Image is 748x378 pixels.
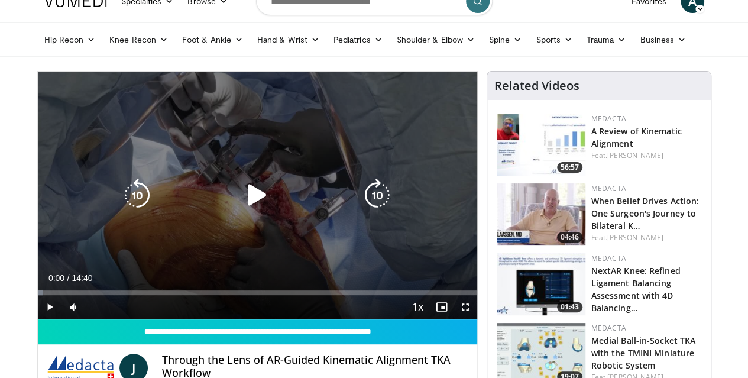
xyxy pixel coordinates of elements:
[390,28,482,51] a: Shoulder & Elbow
[591,323,626,333] a: Medacta
[557,302,582,312] span: 01:43
[406,295,430,319] button: Playback Rate
[175,28,250,51] a: Foot & Ankle
[454,295,477,319] button: Fullscreen
[497,114,585,176] img: f98fa1a1-3411-4bfe-8299-79a530ffd7ff.150x105_q85_crop-smart_upscale.jpg
[72,273,92,283] span: 14:40
[591,114,626,124] a: Medacta
[482,28,529,51] a: Spine
[497,183,585,245] a: 04:46
[494,79,579,93] h4: Related Videos
[250,28,326,51] a: Hand & Wrist
[591,195,700,231] a: When Belief Drives Action: One Surgeon's Journey to Bilateral K…
[607,232,663,243] a: [PERSON_NAME]
[61,295,85,319] button: Mute
[497,183,585,245] img: e7443d18-596a-449b-86f2-a7ae2f76b6bd.150x105_q85_crop-smart_upscale.jpg
[633,28,693,51] a: Business
[67,273,70,283] span: /
[326,28,390,51] a: Pediatrics
[557,232,582,243] span: 04:46
[591,232,701,243] div: Feat.
[591,150,701,161] div: Feat.
[38,295,61,319] button: Play
[37,28,103,51] a: Hip Recon
[591,253,626,263] a: Medacta
[38,290,477,295] div: Progress Bar
[591,183,626,193] a: Medacta
[591,265,681,314] a: NextAR Knee: Refined Ligament Balancing Assessment with 4D Balancing…
[607,150,663,160] a: [PERSON_NAME]
[38,72,477,319] video-js: Video Player
[48,273,64,283] span: 0:00
[102,28,175,51] a: Knee Recon
[430,295,454,319] button: Enable picture-in-picture mode
[557,162,582,173] span: 56:57
[497,253,585,315] img: 6a8baa29-1674-4a99-9eca-89e914d57116.150x105_q85_crop-smart_upscale.jpg
[579,28,633,51] a: Trauma
[591,125,682,149] a: A Review of Kinematic Alignment
[591,335,696,371] a: Medial Ball-in-Socket TKA with the TMINI Miniature Robotic System
[497,114,585,176] a: 56:57
[497,253,585,315] a: 01:43
[529,28,579,51] a: Sports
